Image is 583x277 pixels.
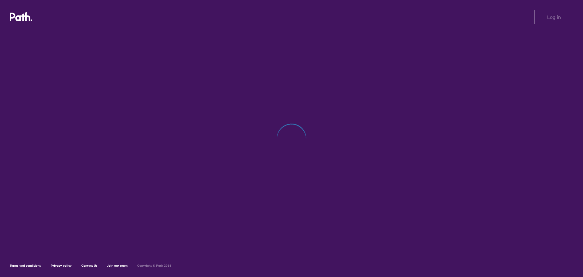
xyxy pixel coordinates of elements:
[10,264,41,268] a: Terms and conditions
[547,14,561,20] span: Log in
[137,264,171,268] h6: Copyright © Path 2018
[81,264,97,268] a: Contact Us
[107,264,128,268] a: Join our team
[534,10,573,24] button: Log in
[51,264,72,268] a: Privacy policy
